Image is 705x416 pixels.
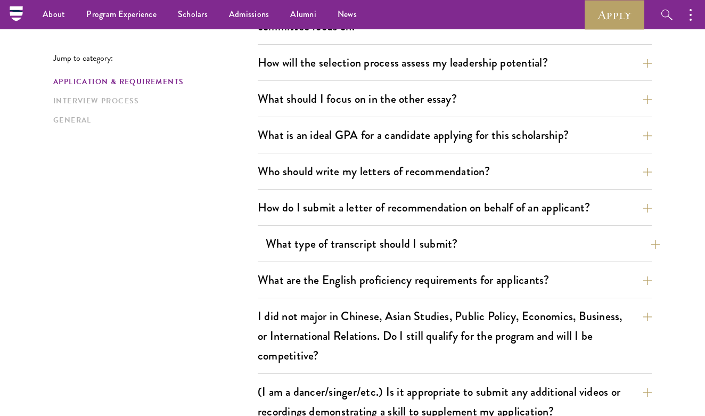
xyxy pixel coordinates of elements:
button: What is an ideal GPA for a candidate applying for this scholarship? [258,123,652,147]
a: Interview Process [53,95,251,107]
button: What are the English proficiency requirements for applicants? [258,268,652,292]
button: How do I submit a letter of recommendation on behalf of an applicant? [258,195,652,219]
button: I did not major in Chinese, Asian Studies, Public Policy, Economics, Business, or International R... [258,304,652,368]
p: Jump to category: [53,53,258,63]
a: Application & Requirements [53,76,251,87]
button: What type of transcript should I submit? [266,232,660,256]
a: General [53,115,251,126]
button: How will the selection process assess my leadership potential? [258,51,652,75]
button: Who should write my letters of recommendation? [258,159,652,183]
button: What should I focus on in the other essay? [258,87,652,111]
